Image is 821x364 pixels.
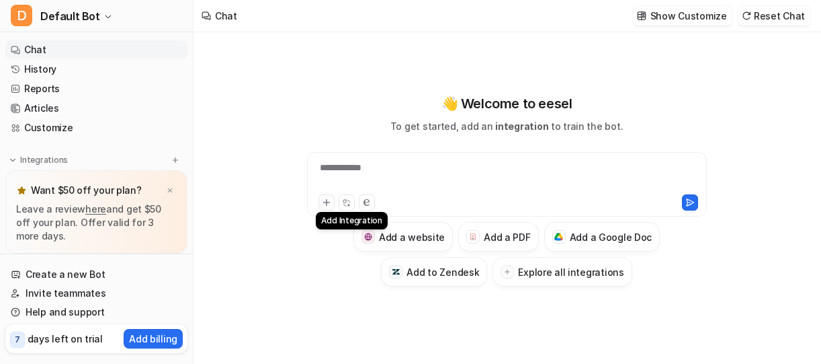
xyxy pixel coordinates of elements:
span: D [11,5,32,26]
button: Add to ZendeskAdd to Zendesk [381,257,487,287]
h3: Add a PDF [484,230,530,244]
a: Chat [5,40,187,59]
p: days left on trial [28,332,103,346]
img: customize [637,11,646,21]
a: here [85,203,106,215]
button: Add a PDFAdd a PDF [458,222,538,252]
p: Integrations [20,155,68,166]
button: Show Customize [633,6,732,26]
p: Add billing [129,332,177,346]
h3: Add to Zendesk [406,265,479,279]
a: Articles [5,99,187,118]
img: Add to Zendesk [392,268,400,277]
img: star [16,185,27,196]
a: Create a new Bot [5,265,187,284]
a: Customize [5,118,187,137]
div: No integrations [8,170,187,192]
img: menu_add.svg [171,155,180,165]
a: History [5,60,187,79]
img: Add a PDF [469,233,478,241]
span: integration [495,120,548,132]
button: Explore all integrations [492,257,632,287]
a: Invite teammates [5,284,187,303]
span: Default Bot [40,7,100,26]
h3: Add a website [379,230,445,244]
button: Add billing [124,329,183,349]
button: Add a Google DocAdd a Google Doc [544,222,660,252]
p: 7 [15,334,20,346]
button: Reset Chat [738,6,810,26]
a: Reports [5,79,187,98]
p: To get started, add an to train the bot. [390,119,623,133]
p: 👋 Welcome to eesel [441,94,572,114]
div: Add Integration [316,212,388,229]
h3: Add a Google Doc [570,230,652,244]
p: Leave a review and get $50 off your plan. Offer valid for 3 more days. [16,203,177,243]
img: Add a Google Doc [554,233,563,241]
img: reset [742,11,751,21]
img: Add a website [364,233,373,242]
p: Show Customize [650,9,727,23]
a: Help and support [5,303,187,322]
img: x [166,186,174,195]
p: Want $50 off your plan? [31,184,142,197]
div: Chat [215,9,237,23]
img: expand menu [8,155,17,165]
button: Integrations [5,153,72,167]
h3: Explore all integrations [518,265,623,279]
button: Add a websiteAdd a website [353,222,453,252]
